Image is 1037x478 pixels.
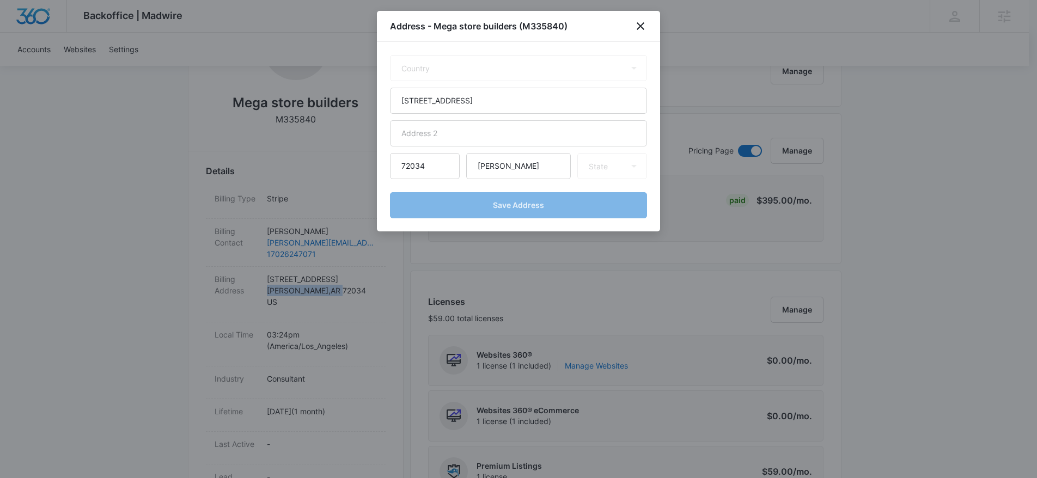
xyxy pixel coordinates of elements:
input: Address 2 [390,120,647,146]
input: Address 1 [390,88,647,114]
input: Zip Code [390,153,460,179]
h1: Address - Mega store builders (M335840) [390,20,568,33]
input: City [466,153,571,179]
button: close [634,20,647,33]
